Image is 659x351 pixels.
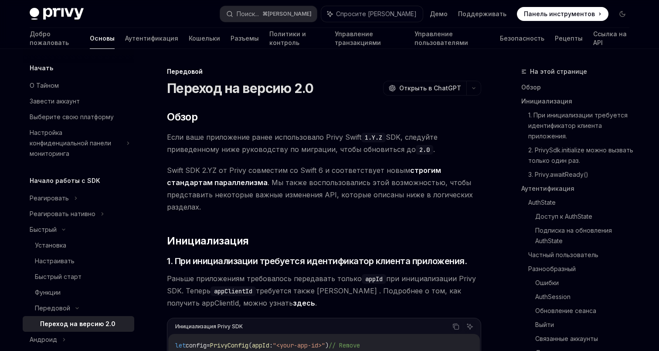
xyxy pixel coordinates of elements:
font: Аутентификация [521,185,574,192]
font: Начало работы с SDK [30,177,100,184]
font: Кошельки [189,34,220,42]
font: Разъемы [231,34,259,42]
a: Добро пожаловать [30,28,79,49]
span: = [207,341,210,349]
font: Рецепты [555,34,583,42]
code: 2.0 [416,145,433,155]
span: // Remove [329,341,360,349]
a: 2. PrivySdk.initialize можно вызвать только один раз. [528,143,636,168]
font: Поддерживать [458,10,506,17]
font: Переход на версию 2.0 [167,80,313,96]
font: требуется также [PERSON_NAME] . Подробнее о том, как получить appClientId, можно узнать [167,286,461,307]
font: Инициализация Privy SDK [175,323,243,330]
font: О Тайном [30,82,59,89]
font: Добро пожаловать [30,30,69,46]
font: Управление пользователями [414,30,468,46]
a: Основы [90,28,115,49]
font: Swift SDK 2.YZ от Privy совместим со Swift 6 и соответствует новым [167,166,410,175]
font: AuthState [528,199,556,206]
a: здесь [293,299,315,308]
font: ⌘ [262,10,268,17]
font: Обзор [521,83,541,91]
font: Реагировать нативно [30,210,95,217]
span: let [175,341,186,349]
a: Настраивать [23,253,134,269]
span: ( [248,341,252,349]
font: Спросите [PERSON_NAME] [336,10,417,17]
span: : [269,341,273,349]
font: 1. При инициализации требуется идентификатор клиента приложения. [528,111,629,140]
code: appId [362,274,386,284]
a: Поддерживать [458,10,506,18]
span: ) [325,341,329,349]
a: Обзор [521,80,636,94]
font: . [315,299,317,307]
a: Доступ к AuthState [535,210,636,224]
a: AuthSession [535,290,636,304]
font: На этой странице [530,68,587,75]
font: . Мы также воспользовались этой возможностью, чтобы представить некоторые важные изменения API, к... [167,178,473,211]
a: AuthState [528,196,636,210]
font: . [433,145,435,154]
font: Обновление сеанса [535,307,596,314]
font: AuthSession [535,293,571,300]
a: Разъемы [231,28,259,49]
span: appId [252,341,269,349]
font: Безопасность [500,34,544,42]
font: Реагировать [30,194,69,202]
span: PrivyConfig [210,341,248,349]
a: Переход на версию 2.0 [23,316,134,332]
font: Установка [35,241,66,249]
font: Управление транзакциями [335,30,381,46]
button: Скопировать содержимое из блока кода [450,321,462,332]
font: Демо [430,10,448,17]
a: Ошибки [535,276,636,290]
a: Функции [23,285,134,300]
a: Связанные аккаунты [535,332,636,346]
a: Политики и контроль [269,28,324,49]
font: Завести аккаунт [30,97,80,105]
font: 3. Privy.awaitReady() [528,171,588,178]
font: Открыть в ChatGPT [399,84,461,92]
a: Ссылка на API [593,28,629,49]
font: Доступ к AuthState [535,213,592,220]
a: Рецепты [555,28,583,49]
font: [PERSON_NAME] [268,10,312,17]
font: Быстрый [30,226,57,233]
a: Безопасность [500,28,544,49]
font: Аутентификация [125,34,178,42]
a: 3. Privy.awaitReady() [528,168,636,182]
font: Основы [90,34,115,42]
button: Поиск...⌘[PERSON_NAME] [220,6,317,22]
font: Ссылка на API [593,30,627,46]
font: Настраивать [35,257,75,265]
a: Частный пользователь [528,248,636,262]
a: О Тайном [23,78,134,93]
font: Настройка конфиденциальной панели мониторинга [30,129,111,157]
font: Поиск... [237,10,259,17]
font: 1. При инициализации требуется идентификатор клиента приложения. [167,256,467,266]
a: Аутентификация [125,28,178,49]
button: Спросите ИИ [464,321,476,332]
font: Функции [35,289,61,296]
img: темный логотип [30,8,84,20]
code: 1.Y.Z [361,133,386,142]
font: Инициализация [167,234,248,247]
a: Установка [23,237,134,253]
a: Демо [430,10,448,18]
font: Быстрый старт [35,273,82,280]
font: Передовой [35,304,70,312]
font: Если ваше приложение ранее использовало Privy Swift [167,133,361,141]
font: Связанные аккаунты [535,335,598,342]
a: Подписка на обновления AuthState [535,224,636,248]
span: "<your-app-id>" [273,341,325,349]
span: config [186,341,207,349]
a: Быстрый старт [23,269,134,285]
button: Открыть в ChatGPT [383,81,466,96]
a: Управление транзакциями [335,28,404,49]
a: Кошельки [189,28,220,49]
font: Инициализация [521,97,572,105]
font: Подписка на обновления AuthState [535,227,614,244]
font: Переход на версию 2.0 [40,320,115,327]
